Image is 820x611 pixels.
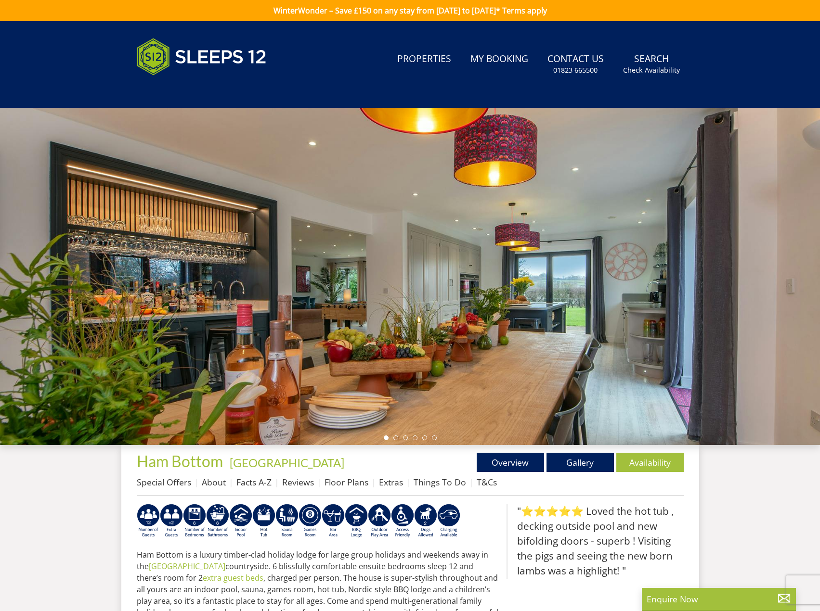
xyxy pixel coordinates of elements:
[553,65,598,75] small: 01823 665500
[437,504,460,538] img: AD_4nXcnT2OPG21WxYUhsl9q61n1KejP7Pk9ESVM9x9VetD-X_UXXoxAKaMRZGYNcSGiAsmGyKm0QlThER1osyFXNLmuYOVBV...
[137,452,223,471] span: Ham Bottom
[226,456,344,470] span: -
[132,87,233,95] iframe: Customer reviews powered by Trustpilot
[368,504,391,538] img: AD_4nXfjdDqPkGBf7Vpi6H87bmAUe5GYCbodrAbU4sf37YN55BCjSXGx5ZgBV7Vb9EJZsXiNVuyAiuJUB3WVt-w9eJ0vaBcHg...
[137,476,191,488] a: Special Offers
[619,49,684,80] a: SearchCheck Availability
[275,504,299,538] img: AD_4nXdjbGEeivCGLLmyT_JEP7bTfXsjgyLfnLszUAQeQ4RcokDYHVBt5R8-zTDbAVICNoGv1Dwc3nsbUb1qR6CAkrbZUeZBN...
[137,504,160,538] img: AD_4nXeyNBIiEViFqGkFxeZn-WxmRvSobfXIejYCAwY7p4slR9Pvv7uWB8BWWl9Rip2DDgSCjKzq0W1yXMRj2G_chnVa9wg_L...
[477,453,544,472] a: Overview
[230,456,344,470] a: [GEOGRAPHIC_DATA]
[477,476,497,488] a: T&Cs
[202,476,226,488] a: About
[616,453,684,472] a: Availability
[379,476,403,488] a: Extras
[206,504,229,538] img: AD_4nXdmwCQHKAiIjYDk_1Dhq-AxX3fyYPYaVgX942qJE-Y7he54gqc0ybrIGUg6Qr_QjHGl2FltMhH_4pZtc0qV7daYRc31h...
[467,49,532,70] a: My Booking
[252,504,275,538] img: AD_4nXcpX5uDwed6-YChlrI2BYOgXwgg3aqYHOhRm0XfZB-YtQW2NrmeCr45vGAfVKUq4uWnc59ZmEsEzoF5o39EWARlT1ewO...
[137,33,267,81] img: Sleeps 12
[236,476,272,488] a: Facts A-Z
[322,504,345,538] img: AD_4nXeUnLxUhQNc083Qf4a-s6eVLjX_ttZlBxbnREhztiZs1eT9moZ8e5Fzbx9LK6K9BfRdyv0AlCtKptkJvtknTFvAhI3RM...
[547,453,614,472] a: Gallery
[299,504,322,538] img: AD_4nXdrZMsjcYNLGsKuA84hRzvIbesVCpXJ0qqnwZoX5ch9Zjv73tWe4fnFRs2gJ9dSiUubhZXckSJX_mqrZBmYExREIfryF...
[623,65,680,75] small: Check Availability
[345,504,368,538] img: AD_4nXfdu1WaBqbCvRx5dFd3XGC71CFesPHPPZknGuZzXQvBzugmLudJYyY22b9IpSVlKbnRjXo7AJLKEyhYodtd_Fvedgm5q...
[544,49,608,80] a: Contact Us01823 665500
[414,504,437,538] img: AD_4nXe7_8LrJK20fD9VNWAdfykBvHkWcczWBt5QOadXbvIwJqtaRaRf-iI0SeDpMmH1MdC9T1Vy22FMXzzjMAvSuTB5cJ7z5...
[282,476,314,488] a: Reviews
[183,504,206,538] img: AD_4nXfRzBlt2m0mIteXDhAcJCdmEApIceFt1SPvkcB48nqgTZkfMpQlDmULa47fkdYiHD0skDUgcqepViZHFLjVKS2LWHUqM...
[325,476,368,488] a: Floor Plans
[137,452,226,471] a: Ham Bottom
[229,504,252,538] img: AD_4nXei2dp4L7_L8OvME76Xy1PUX32_NMHbHVSts-g-ZAVb8bILrMcUKZI2vRNdEqfWP017x6NFeUMZMqnp0JYknAB97-jDN...
[507,504,684,579] blockquote: "⭐⭐⭐⭐⭐ Loved the hot tub , decking outside pool and new bifolding doors - superb ! Visiting the p...
[160,504,183,538] img: AD_4nXeP6WuvG491uY6i5ZIMhzz1N248Ei-RkDHdxvvjTdyF2JXhbvvI0BrTCyeHgyWBEg8oAgd1TvFQIsSlzYPCTB7K21VoI...
[647,593,791,605] p: Enquire Now
[414,476,466,488] a: Things To Do
[203,573,263,583] a: extra guest beds
[391,504,414,538] img: AD_4nXe3VD57-M2p5iq4fHgs6WJFzKj8B0b3RcPFe5LKK9rgeZlFmFoaMJPsJOOJzc7Q6RMFEqsjIZ5qfEJu1txG3QLmI_2ZW...
[393,49,455,70] a: Properties
[149,561,225,572] a: [GEOGRAPHIC_DATA]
